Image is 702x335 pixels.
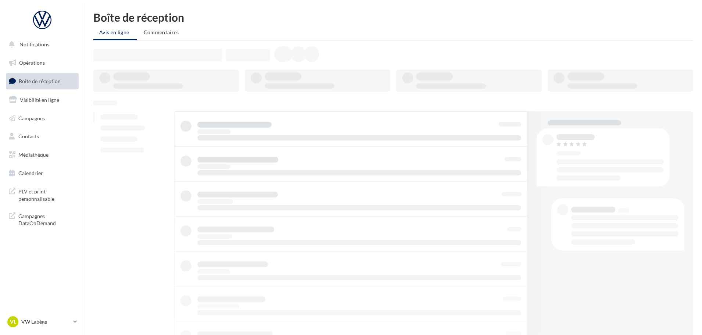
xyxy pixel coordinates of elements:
[20,97,59,103] span: Visibilité en ligne
[18,211,76,227] span: Campagnes DataOnDemand
[4,37,77,52] button: Notifications
[93,12,693,23] div: Boîte de réception
[19,60,45,66] span: Opérations
[18,152,49,158] span: Médiathèque
[6,315,79,329] a: VL VW Labège
[4,55,80,71] a: Opérations
[18,186,76,202] span: PLV et print personnalisable
[144,29,179,35] span: Commentaires
[19,41,49,47] span: Notifications
[4,92,80,108] a: Visibilité en ligne
[4,208,80,230] a: Campagnes DataOnDemand
[4,165,80,181] a: Calendrier
[4,73,80,89] a: Boîte de réception
[10,318,16,325] span: VL
[21,318,70,325] p: VW Labège
[4,183,80,205] a: PLV et print personnalisable
[4,147,80,163] a: Médiathèque
[18,170,43,176] span: Calendrier
[18,133,39,139] span: Contacts
[19,78,61,84] span: Boîte de réception
[4,129,80,144] a: Contacts
[18,115,45,121] span: Campagnes
[4,111,80,126] a: Campagnes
